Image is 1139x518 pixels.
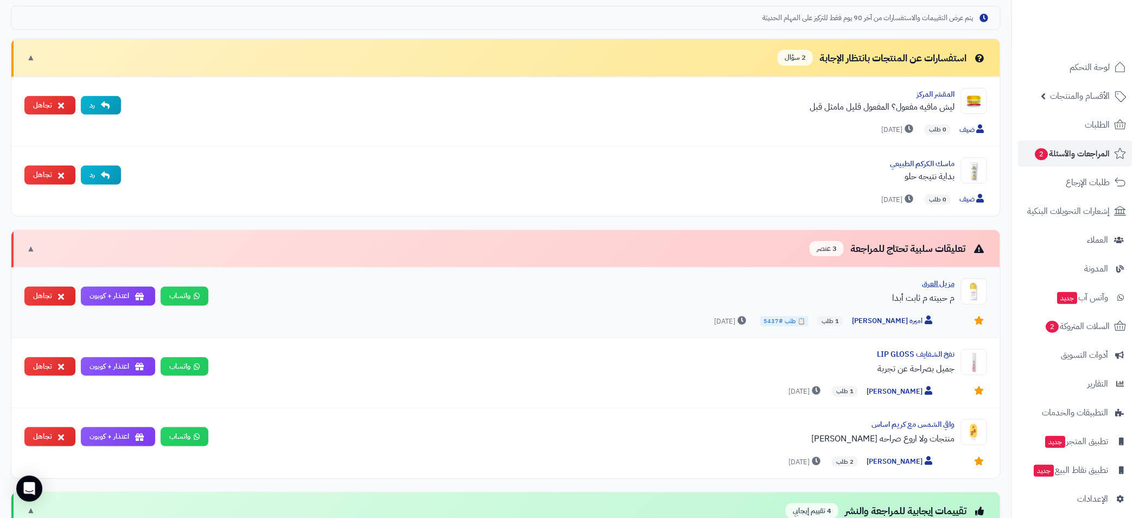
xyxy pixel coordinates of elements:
[925,194,951,205] span: 0 طلب
[1046,436,1066,448] span: جديد
[817,316,843,327] span: 1 طلب
[1070,60,1110,75] span: لوحة التحكم
[217,432,955,445] div: منتجات ولا اروع صراحه [PERSON_NAME]
[1019,400,1132,426] a: التطبيقات والخدمات
[1061,348,1109,363] span: أدوات التسويق
[24,427,75,446] button: تجاهل
[1019,169,1132,195] a: طلبات الإرجاع
[24,96,75,115] button: تجاهل
[959,194,987,205] span: ضيف
[867,386,935,397] span: [PERSON_NAME]
[1028,204,1110,219] span: إشعارات التحويلات البنكية
[778,50,813,66] span: 2 سؤال
[778,50,987,66] div: استفسارات عن المنتجات بانتظار الإجابة
[788,457,823,468] span: [DATE]
[1033,463,1109,478] span: تطبيق نقاط البيع
[16,476,42,502] div: Open Intercom Messenger
[130,100,955,113] div: ليش مافيه مفعول؟ المفعول قليل مامثل قبل
[961,419,987,445] img: Product
[1042,405,1109,420] span: التطبيقات والخدمات
[1019,457,1132,483] a: تطبيق نقاط البيعجديد
[1019,342,1132,368] a: أدوات التسويق
[217,292,955,305] div: م حبيته م ثابت أبدا
[81,357,155,376] button: اعتذار + كوبون
[81,166,121,185] button: رد
[1078,491,1109,507] span: الإعدادات
[890,158,955,169] a: ماسك الكركم الطبيعي
[24,166,75,185] button: تجاهل
[867,456,935,468] span: [PERSON_NAME]
[217,349,955,360] div: نفخ الشفايف LIP GLOSS
[81,287,155,306] button: اعتذار + كوبون
[1057,290,1109,305] span: وآتس آب
[81,427,155,446] button: اعتذار + كوبون
[24,287,75,306] button: تجاهل
[714,316,749,327] span: [DATE]
[832,386,858,397] span: 1 طلب
[1019,198,1132,224] a: إشعارات التحويلات البنكية
[1034,465,1054,477] span: جديد
[217,362,955,375] div: جميل بصراحة عن تجربة
[1019,54,1132,80] a: لوحة التحكم
[1058,292,1078,304] span: جديد
[1087,232,1109,248] span: العملاء
[881,194,916,205] span: [DATE]
[130,170,955,183] div: بداية نتيجه حلو
[881,124,916,135] span: [DATE]
[1066,175,1110,190] span: طلبات الإرجاع
[788,386,823,397] span: [DATE]
[1088,376,1109,391] span: التقارير
[1065,30,1129,53] img: logo-2.png
[1019,227,1132,253] a: العملاء
[1019,371,1132,397] a: التقارير
[161,287,208,306] a: واتساب
[917,89,955,100] a: المقشر المركز
[161,427,208,446] a: واتساب
[925,124,951,135] span: 0 طلب
[1019,112,1132,138] a: الطلبات
[1045,434,1109,449] span: تطبيق المتجر
[832,457,858,468] span: 2 طلب
[959,124,987,136] span: ضيف
[1019,428,1132,454] a: تطبيق المتجرجديد
[810,241,987,257] div: تعليقات سلبية تحتاج للمراجعة
[1034,146,1110,161] span: المراجعات والأسئلة
[810,241,844,257] span: 3 عنصر
[217,279,955,289] div: مزيل العرق
[961,157,987,184] img: Product
[1035,148,1048,160] span: 2
[1045,319,1110,334] span: السلات المتروكة
[27,243,35,255] span: ▼
[81,96,121,115] button: رد
[1019,285,1132,311] a: وآتس آبجديد
[1051,89,1110,104] span: الأقسام والمنتجات
[1019,486,1132,512] a: الإعدادات
[1019,256,1132,282] a: المدونة
[1019,313,1132,339] a: السلات المتروكة2
[161,357,208,376] a: واتساب
[961,279,987,305] img: Product
[1019,141,1132,167] a: المراجعات والأسئلة2
[852,315,935,327] span: اميره [PERSON_NAME]
[1085,261,1109,276] span: المدونة
[961,349,987,375] img: Product
[27,505,35,517] span: ▼
[1046,321,1059,333] span: 2
[1085,117,1110,132] span: الطلبات
[760,316,809,327] span: 📋 طلب #5437
[24,357,75,376] button: تجاهل
[27,52,35,64] span: ▼
[762,13,973,23] span: يتم عرض التقييمات والاستفسارات من آخر 90 يوم فقط للتركيز على المهام الحديثة
[961,88,987,114] img: Product
[217,419,955,430] div: واقي الشمس مع كريم اساس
